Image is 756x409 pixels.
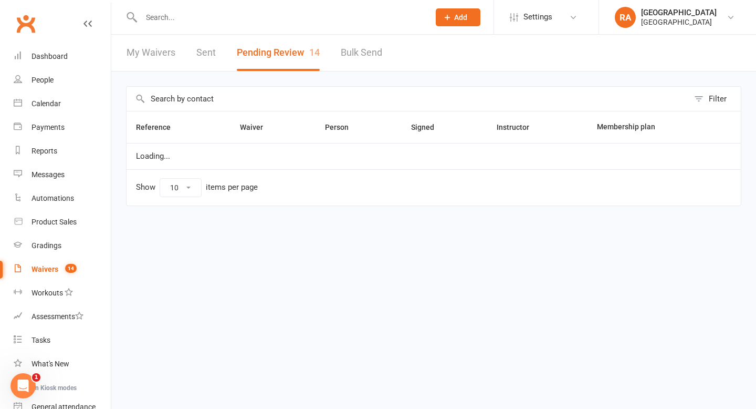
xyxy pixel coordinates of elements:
a: Tasks [14,329,111,352]
div: What's New [31,360,69,368]
button: Pending Review14 [237,35,320,71]
button: Person [325,121,360,134]
a: Payments [14,116,111,139]
span: Signed [411,123,446,131]
td: Loading... [127,143,741,169]
span: 1 [32,373,40,382]
input: Search... [138,10,422,25]
span: Reference [136,123,182,131]
a: Product Sales [14,210,111,234]
div: RA [615,7,636,28]
button: Add [436,8,480,26]
a: Workouts [14,281,111,305]
a: Assessments [14,305,111,329]
a: Reports [14,139,111,163]
input: Search by contact [127,87,689,111]
div: Gradings [31,241,61,250]
span: Settings [523,5,552,29]
a: Gradings [14,234,111,258]
span: 14 [309,47,320,58]
a: Automations [14,187,111,210]
a: Dashboard [14,45,111,68]
a: Calendar [14,92,111,116]
a: Sent [196,35,216,71]
div: Tasks [31,336,50,344]
span: Add [454,13,467,22]
th: Membership plan [587,111,710,143]
span: Waiver [240,123,275,131]
div: Calendar [31,99,61,108]
iframe: Intercom live chat [10,373,36,398]
a: My Waivers [127,35,175,71]
div: Filter [709,93,727,105]
div: [GEOGRAPHIC_DATA] [641,8,717,17]
a: Messages [14,163,111,187]
div: [GEOGRAPHIC_DATA] [641,17,717,27]
a: Waivers 14 [14,258,111,281]
div: items per page [206,183,258,192]
button: Signed [411,121,446,134]
div: Dashboard [31,52,68,60]
span: Person [325,123,360,131]
div: Payments [31,123,65,131]
div: Product Sales [31,218,77,226]
div: Messages [31,170,65,179]
div: People [31,76,54,84]
div: Automations [31,194,74,202]
div: Workouts [31,289,63,297]
button: Filter [689,87,741,111]
a: What's New [14,352,111,376]
div: Reports [31,147,57,155]
span: Instructor [497,123,541,131]
div: Show [136,178,258,197]
div: Assessments [31,312,83,321]
a: People [14,68,111,92]
button: Instructor [497,121,541,134]
span: 14 [65,264,77,273]
button: Reference [136,121,182,134]
button: Waiver [240,121,275,134]
a: Clubworx [13,11,39,37]
a: Bulk Send [341,35,382,71]
div: Waivers [31,265,58,273]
